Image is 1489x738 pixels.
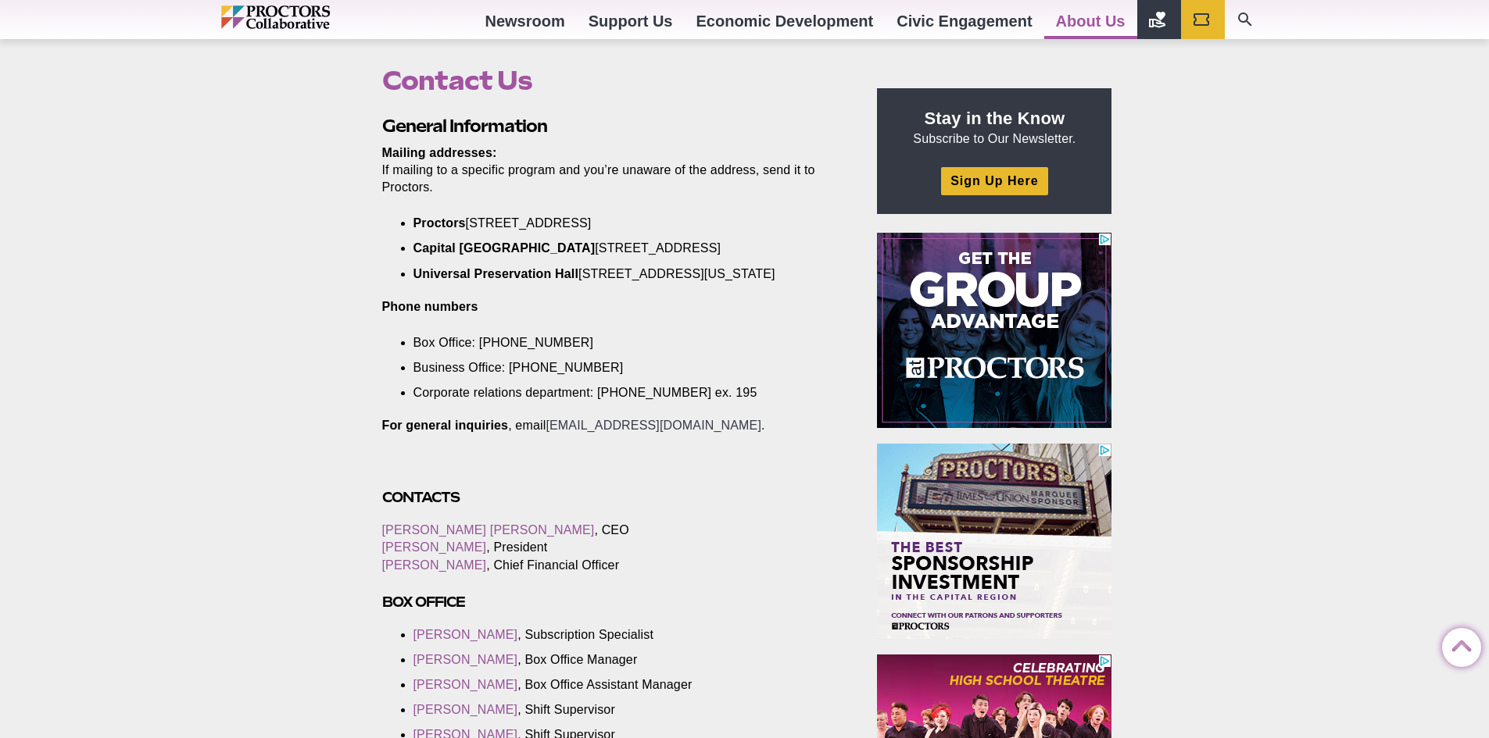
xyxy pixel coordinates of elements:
a: [PERSON_NAME] [413,678,518,691]
h3: Contacts [382,488,842,506]
li: , Box Office Manager [413,651,818,668]
li: , Box Office Assistant Manager [413,676,818,693]
h3: Box Office [382,593,842,611]
a: [PERSON_NAME] [413,703,518,716]
h1: Contact Us [382,66,842,95]
a: Sign Up Here [941,167,1047,194]
li: Business Office: [PHONE_NUMBER] [413,359,818,376]
h2: General Information [382,114,842,138]
a: [PERSON_NAME] [382,558,487,572]
p: If mailing to a specific program and you’re unaware of the address, send it to Proctors. [382,144,842,196]
a: [PERSON_NAME] [413,628,518,641]
strong: Mailing addresses: [382,146,497,159]
a: [PERSON_NAME] [413,653,518,666]
strong: Universal Preservation Hall [413,267,579,280]
p: , CEO , President , Chief Financial Officer [382,522,842,573]
li: Box Office: [PHONE_NUMBER] [413,334,818,351]
a: Back to Top [1442,629,1473,660]
img: Proctors logo [221,5,397,29]
li: , Shift Supervisor [413,701,818,718]
strong: Stay in the Know [925,109,1065,128]
strong: Proctors [413,216,466,230]
strong: For general inquiries [382,419,509,432]
p: Subscribe to Our Newsletter. [896,107,1093,148]
iframe: Advertisement [877,444,1111,639]
li: Corporate relations department: [PHONE_NUMBER] ex. 195 [413,384,818,401]
li: [STREET_ADDRESS][US_STATE] [413,266,818,283]
li: [STREET_ADDRESS] [413,240,818,257]
a: [PERSON_NAME] [382,540,487,554]
strong: Capital [GEOGRAPHIC_DATA] [413,241,596,255]
a: [EMAIL_ADDRESS][DOMAIN_NAME] [546,419,761,432]
p: , email . [382,417,842,434]
a: [PERSON_NAME] [PERSON_NAME] [382,523,595,537]
b: Phone numbers [382,300,478,313]
li: , Subscription Specialist [413,626,818,644]
iframe: Advertisement [877,233,1111,428]
li: [STREET_ADDRESS] [413,215,818,232]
